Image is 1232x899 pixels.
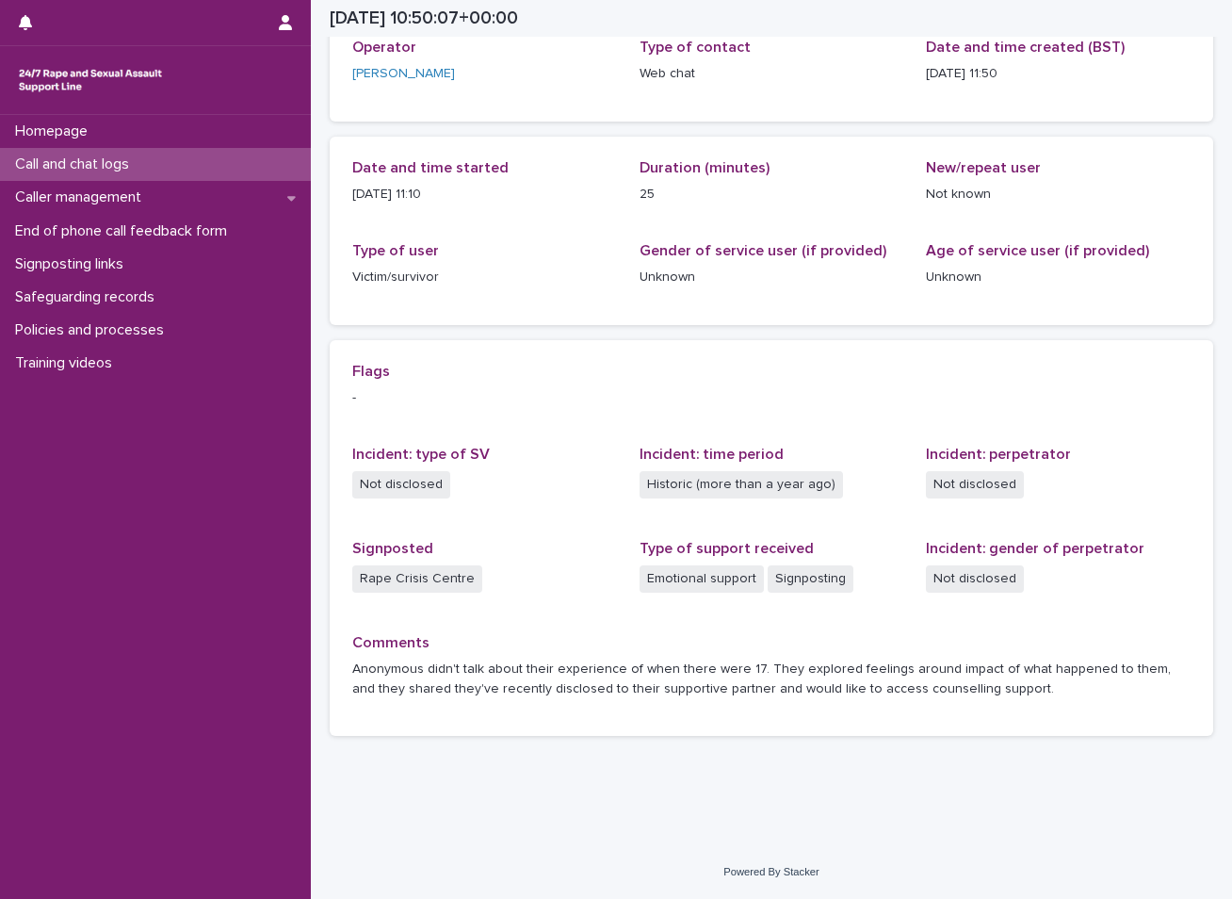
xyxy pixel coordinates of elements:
p: - [352,388,1191,408]
span: Signposting [768,565,853,593]
p: Unknown [926,268,1191,287]
span: Operator [352,40,416,55]
p: Not known [926,185,1191,204]
span: Comments [352,635,430,650]
span: Flags [352,364,390,379]
p: Policies and processes [8,321,179,339]
p: Web chat [640,64,904,84]
a: [PERSON_NAME] [352,64,455,84]
span: Signposted [352,541,433,556]
p: Homepage [8,123,103,140]
span: Type of contact [640,40,751,55]
span: Rape Crisis Centre [352,565,482,593]
span: Gender of service user (if provided) [640,243,886,258]
span: Age of service user (if provided) [926,243,1149,258]
p: End of phone call feedback form [8,222,242,240]
span: Date and time started [352,160,509,175]
span: Date and time created (BST) [926,40,1125,55]
p: Signposting links [8,255,138,273]
span: Duration (minutes) [640,160,770,175]
span: Not disclosed [926,471,1024,499]
span: Incident: gender of perpetrator [926,541,1144,556]
span: Incident: time period [640,447,784,462]
span: Type of support received [640,541,814,556]
p: Unknown [640,268,904,287]
p: [DATE] 11:50 [926,64,1191,84]
p: [DATE] 11:10 [352,185,617,204]
span: Incident: perpetrator [926,447,1071,462]
p: 25 [640,185,904,204]
p: Call and chat logs [8,155,144,173]
p: Caller management [8,188,156,206]
a: Powered By Stacker [723,866,819,877]
span: Not disclosed [352,471,450,499]
p: Victim/survivor [352,268,617,287]
span: Historic (more than a year ago) [640,471,843,499]
span: Not disclosed [926,565,1024,593]
p: Anonymous didn't talk about their experience of when there were 17. They explored feelings around... [352,660,1191,699]
span: Emotional support [640,565,764,593]
span: New/repeat user [926,160,1041,175]
h2: [DATE] 10:50:07+00:00 [330,8,518,29]
p: Training videos [8,354,127,372]
img: rhQMoQhaT3yELyF149Cw [15,61,166,99]
span: Incident: type of SV [352,447,490,462]
p: Safeguarding records [8,288,170,306]
span: Type of user [352,243,439,258]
